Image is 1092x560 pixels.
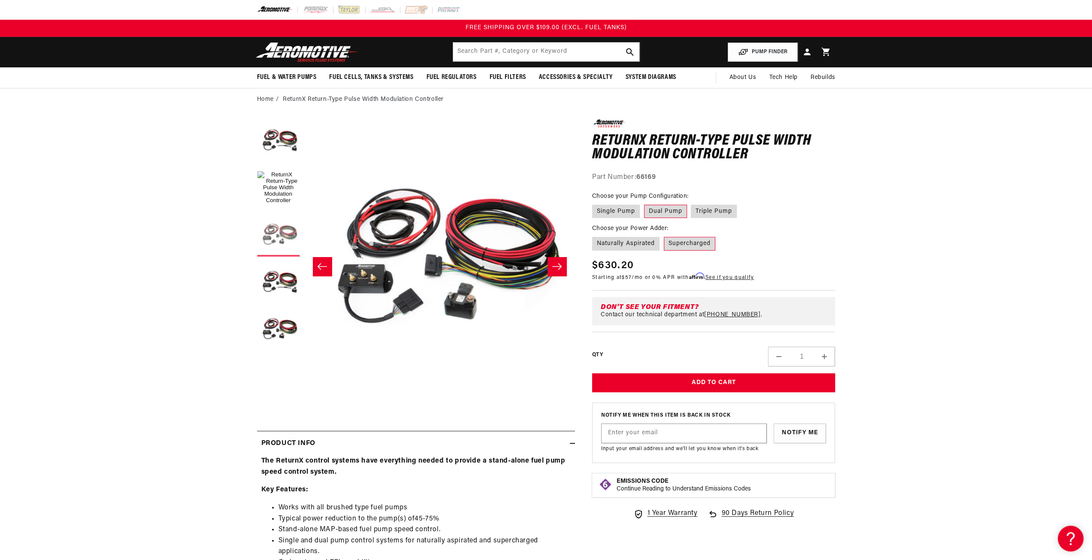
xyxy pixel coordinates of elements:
summary: Fuel Cells, Tanks & Systems [323,67,420,88]
div: Don't See Your Fitment? [601,304,830,311]
span: Fuel Cells, Tanks & Systems [329,73,413,82]
label: Supercharged [664,237,715,251]
span: Fuel Regulators [427,73,477,82]
li: Typical power reduction to the pump(s) of [278,514,571,525]
summary: Fuel & Water Pumps [251,67,323,88]
strong: Key Features: [261,486,309,493]
span: $57 [622,275,632,280]
nav: breadcrumbs [257,95,835,104]
a: 1 Year Warranty [633,508,697,519]
label: Single Pump [592,205,640,218]
summary: Fuel Regulators [420,67,483,88]
button: Load image 5 in gallery view [257,308,300,351]
input: Enter your email [602,424,766,443]
li: ReturnX Return-Type Pulse Width Modulation Controller [283,95,444,104]
span: Input your email address and we'll let you know when it's back [601,446,758,451]
label: Triple Pump [691,205,737,218]
span: Affirm [689,273,704,279]
legend: Choose your Pump Configuration: [592,192,689,201]
span: 90 Days Return Policy [721,508,794,528]
h1: ReturnX Return-Type Pulse Width Modulation Controller [592,134,835,161]
button: Load image 3 in gallery view [257,119,300,162]
button: PUMP FINDER [728,42,798,62]
button: Add to Cart [592,373,835,393]
strong: 66169 [636,174,656,181]
span: Rebuilds [811,73,835,82]
summary: Fuel Filters [483,67,532,88]
h2: Product Info [261,438,315,449]
span: Fuel & Water Pumps [257,73,317,82]
a: [PHONE_NUMBER] [704,312,760,318]
p: Starting at /mo or 0% APR with . [592,273,754,282]
summary: Accessories & Specialty [532,67,619,88]
span: 45-75% [414,515,439,522]
div: Part Number: [592,172,835,183]
a: See if you qualify - Learn more about Affirm Financing (opens in modal) [705,275,754,280]
span: Tech Help [769,73,797,82]
legend: Choose your Power Adder: [592,224,669,233]
strong: Emissions Code [617,478,669,484]
img: Aeromotive [254,42,361,62]
button: Load image 4 in gallery view [257,261,300,304]
summary: Rebuilds [804,67,842,88]
button: Load image 1 in gallery view [257,166,300,209]
button: Emissions CodeContinue Reading to Understand Emissions Codes [617,478,751,493]
label: Dual Pump [644,205,687,218]
button: Slide right [548,257,566,276]
a: Home [257,95,274,104]
img: Emissions code [599,478,612,491]
summary: System Diagrams [619,67,683,88]
label: QTY [592,351,603,359]
li: Stand-alone MAP-based fuel pump speed control. [278,524,571,536]
span: 1 Year Warranty [647,508,697,519]
summary: Product Info [257,431,575,456]
summary: Tech Help [762,67,804,88]
button: Load image 2 in gallery view [257,214,300,257]
li: Single and dual pump control systems for naturally aspirated and supercharged applications. [278,536,571,557]
li: Works with all brushed type fuel pumps [278,502,571,514]
button: Notify Me [774,424,826,443]
button: Slide left [313,257,332,276]
a: 90 Days Return Policy [708,508,794,528]
button: search button [620,42,639,61]
span: Accessories & Specialty [539,73,613,82]
media-gallery: Gallery Viewer [257,119,575,413]
span: Fuel Filters [490,73,526,82]
span: $630.20 [592,258,634,273]
p: Contact our technical department at . [601,312,762,318]
a: About Us [723,67,762,88]
span: Notify me when this item is back in stock [601,412,826,420]
label: Naturally Aspirated [592,237,659,251]
input: Search by Part Number, Category or Keyword [453,42,639,61]
span: System Diagrams [626,73,676,82]
span: FREE SHIPPING OVER $109.00 (EXCL. FUEL TANKS) [466,24,627,31]
p: Continue Reading to Understand Emissions Codes [617,485,751,493]
strong: The ReturnX control systems have everything needed to provide a stand-alone fuel pump speed contr... [261,457,566,475]
span: About Us [729,74,756,81]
